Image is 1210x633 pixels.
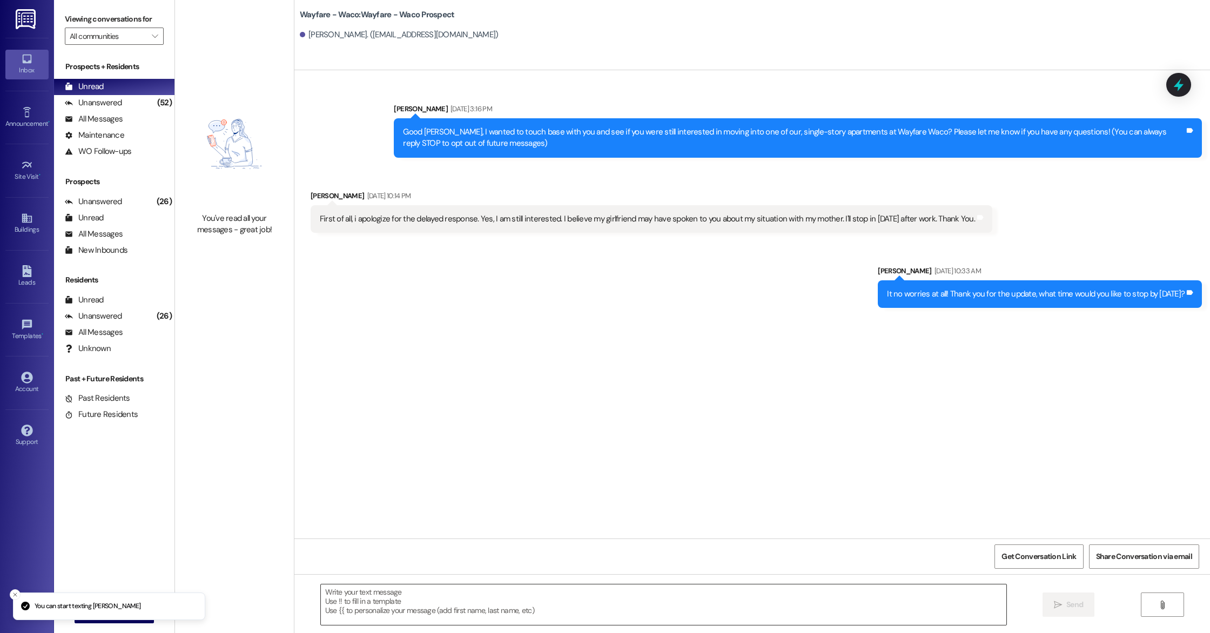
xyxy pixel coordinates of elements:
div: Past Residents [65,393,130,404]
span: Get Conversation Link [1001,551,1076,562]
span: • [48,118,50,126]
a: Account [5,368,49,398]
div: [DATE] 10:14 PM [365,190,411,201]
div: (52) [154,95,174,111]
div: All Messages [65,228,123,240]
div: [PERSON_NAME]. ([EMAIL_ADDRESS][DOMAIN_NAME]) [300,29,499,41]
button: Close toast [10,589,21,600]
div: All Messages [65,113,123,125]
a: Leads [5,262,49,291]
p: You can start texting [PERSON_NAME] [35,602,141,611]
div: Unanswered [65,311,122,322]
div: Prospects + Residents [54,61,174,72]
div: (26) [154,308,174,325]
a: Buildings [5,209,49,238]
button: Get Conversation Link [994,544,1083,569]
div: Prospects [54,176,174,187]
div: Unread [65,81,104,92]
i:  [1158,601,1166,609]
div: First of all, i apologize for the delayed response. Yes, I am still interested. I believe my girl... [320,213,975,225]
div: All Messages [65,327,123,338]
i:  [1054,601,1062,609]
div: Unread [65,294,104,306]
div: [PERSON_NAME] [878,265,1202,280]
div: Maintenance [65,130,124,141]
a: Support [5,421,49,450]
div: New Inbounds [65,245,127,256]
a: Site Visit • [5,156,49,185]
div: Residents [54,274,174,286]
a: Templates • [5,315,49,345]
div: Good [PERSON_NAME], I wanted to touch base with you and see if you were still interested in movin... [403,126,1185,150]
div: WO Follow-ups [65,146,131,157]
div: (26) [154,193,174,210]
a: Inbox [5,50,49,79]
div: Unanswered [65,97,122,109]
div: You've read all your messages - great job! [187,213,282,236]
div: [DATE] 10:33 AM [932,265,981,277]
div: [DATE] 3:16 PM [448,103,492,115]
img: empty-state [187,80,282,207]
span: Send [1066,599,1083,610]
div: Unread [65,212,104,224]
span: Share Conversation via email [1096,551,1192,562]
i:  [152,32,158,41]
div: Past + Future Residents [54,373,174,385]
span: • [39,171,41,179]
div: [PERSON_NAME] [394,103,1202,118]
div: [PERSON_NAME] [311,190,992,205]
div: Future Residents [65,409,138,420]
label: Viewing conversations for [65,11,164,28]
b: Wayfare - Waco: Wayfare - Waco Prospect [300,9,455,21]
div: It no worries at all! Thank you for the update, what time would you like to stop by [DATE]? [887,288,1185,300]
div: Unanswered [65,196,122,207]
img: ResiDesk Logo [16,9,38,29]
button: Share Conversation via email [1089,544,1199,569]
span: • [42,331,43,338]
input: All communities [70,28,146,45]
div: Unknown [65,343,111,354]
button: Send [1043,592,1095,617]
